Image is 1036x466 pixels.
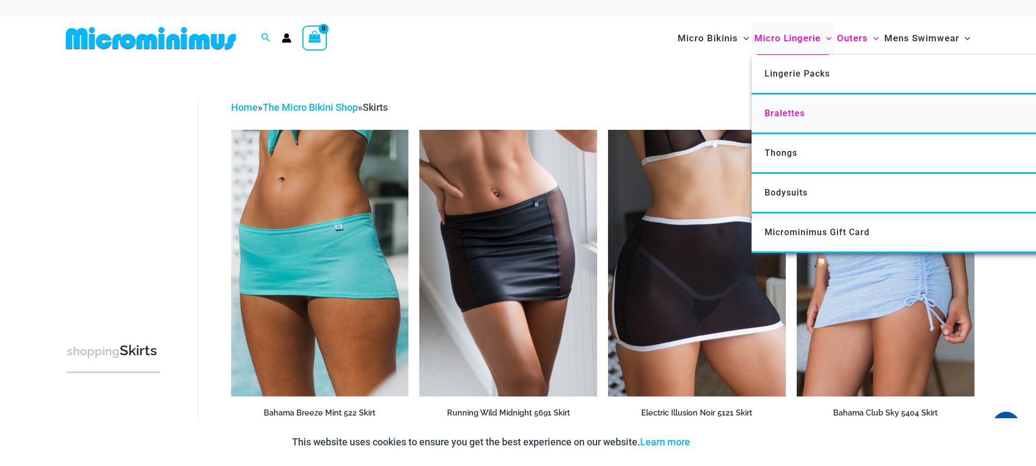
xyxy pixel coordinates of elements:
p: This website uses cookies to ensure you get the best experience on our website. [292,434,690,450]
a: Account icon link [282,33,291,43]
span: shopping [67,344,120,358]
span: Mens Swimwear [884,24,959,52]
a: Home [231,102,258,113]
a: Running Wild Midnight 5691 SkirtRunning Wild Midnight 1052 Top 5691 Skirt 06Running Wild Midnight... [419,130,597,396]
a: Search icon link [261,32,271,45]
span: Micro Bikinis [678,24,738,52]
img: Running Wild Midnight 5691 Skirt [419,130,597,396]
h2: Bahama Breeze Mint 522 Skirt [231,408,409,418]
img: Electric Illusion Noir Skirt 02 [608,130,786,396]
span: Micro Lingerie [754,24,821,52]
a: Micro LingerieMenu ToggleMenu Toggle [752,22,834,55]
span: Bodysuits [765,187,808,198]
img: MM SHOP LOGO FLAT [61,26,240,51]
a: The Micro Bikini Shop [263,102,358,113]
a: Electric Illusion Noir 5121 Skirt [608,408,786,422]
h2: Bahama Club Sky 5404 Skirt [797,408,975,418]
span: Microminimus Gift Card [765,227,870,237]
span: Menu Toggle [959,24,970,52]
a: Bahama Breeze Mint 522 Skirt [231,408,409,422]
span: Thongs [765,148,797,158]
img: Bahama Breeze Mint 522 Skirt 01 [231,130,409,396]
span: Menu Toggle [821,24,832,52]
a: Learn more [640,436,690,448]
span: Menu Toggle [738,24,749,52]
a: Micro BikinisMenu ToggleMenu Toggle [675,22,752,55]
a: OutersMenu ToggleMenu Toggle [834,22,882,55]
a: Bahama Club Sky 5404 Skirt [797,408,975,422]
a: Electric Illusion Noir Skirt 02Electric Illusion Noir 1521 Bra 611 Micro 5121 Skirt 01Electric Il... [608,130,786,396]
iframe: TrustedSite Certified [67,91,165,308]
nav: Site Navigation [673,20,975,56]
h2: Running Wild Midnight 5691 Skirt [419,408,597,418]
a: Bahama Club Sky 9170 Crop Top 5404 Skirt 07Bahama Club Sky 9170 Crop Top 5404 Skirt 10Bahama Club... [797,130,975,396]
a: Mens SwimwearMenu ToggleMenu Toggle [882,22,973,55]
span: » » [231,102,388,113]
span: Bralettes [765,108,805,118]
h3: Skirts [67,342,160,361]
span: Menu Toggle [868,24,879,52]
span: Lingerie Packs [765,68,830,79]
h2: Electric Illusion Noir 5121 Skirt [608,408,786,418]
a: Bahama Breeze Mint 522 Skirt 01Bahama Breeze Mint 522 Skirt 02Bahama Breeze Mint 522 Skirt 02 [231,130,409,396]
span: Outers [837,24,868,52]
a: View Shopping Cart, empty [302,26,327,51]
a: Running Wild Midnight 5691 Skirt [419,408,597,422]
button: Accept [698,429,745,455]
img: Bahama Club Sky 9170 Crop Top 5404 Skirt 07 [797,130,975,396]
span: Skirts [363,102,388,113]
